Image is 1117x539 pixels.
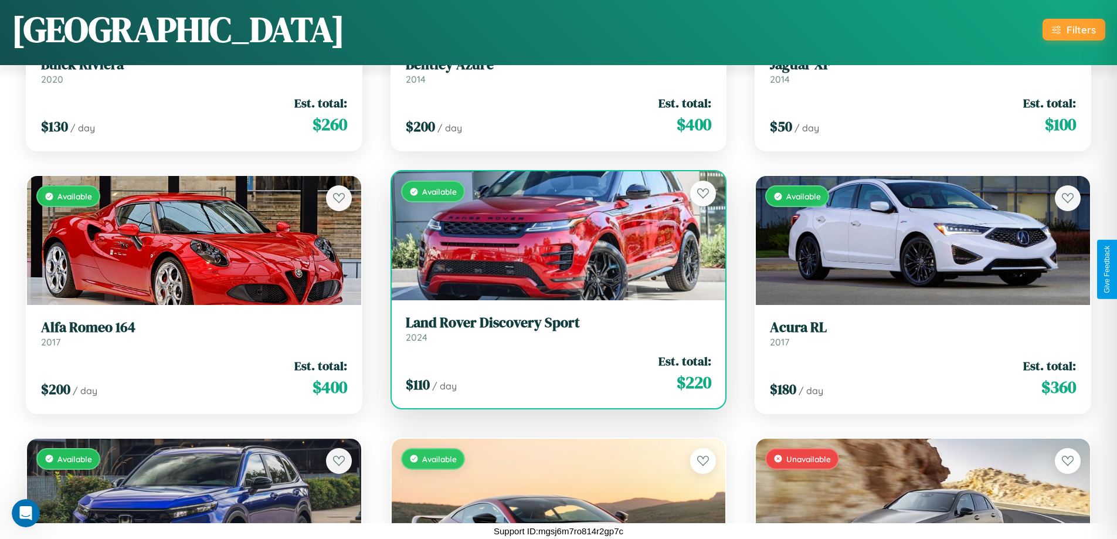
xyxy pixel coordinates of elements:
span: Est. total: [658,94,711,111]
span: Est. total: [294,357,347,374]
span: 2024 [406,331,427,343]
span: / day [795,122,819,134]
span: Est. total: [294,94,347,111]
span: / day [70,122,95,134]
div: Give Feedback [1103,246,1111,293]
h1: [GEOGRAPHIC_DATA] [12,5,345,53]
div: Filters [1067,23,1096,36]
span: Available [786,191,821,201]
h3: Acura RL [770,319,1076,336]
span: Est. total: [658,352,711,369]
h3: Bentley Azure [406,56,712,73]
h3: Jaguar XF [770,56,1076,73]
a: Land Rover Discovery Sport2024 [406,314,712,343]
h3: Alfa Romeo 164 [41,319,347,336]
span: $ 50 [770,117,792,136]
span: $ 400 [313,375,347,399]
h3: Land Rover Discovery Sport [406,314,712,331]
span: Available [422,454,457,464]
button: Filters [1043,19,1105,40]
span: $ 260 [313,113,347,136]
span: Est. total: [1023,94,1076,111]
span: $ 200 [41,379,70,399]
span: / day [73,385,97,396]
iframe: Intercom live chat [12,499,40,527]
span: $ 130 [41,117,68,136]
span: $ 200 [406,117,435,136]
a: Bentley Azure2014 [406,56,712,85]
span: $ 220 [677,371,711,394]
span: Available [422,187,457,196]
span: 2020 [41,73,63,85]
span: / day [799,385,823,396]
span: Available [57,454,92,464]
span: 2017 [41,336,60,348]
span: Available [57,191,92,201]
h3: Buick Riviera [41,56,347,73]
span: $ 360 [1041,375,1076,399]
a: Alfa Romeo 1642017 [41,319,347,348]
span: 2014 [770,73,790,85]
span: / day [432,380,457,392]
a: Buick Riviera2020 [41,56,347,85]
span: / day [437,122,462,134]
p: Support ID: mgsj6m7ro814r2gp7c [494,523,623,539]
span: Unavailable [786,454,831,464]
span: 2014 [406,73,426,85]
span: $ 400 [677,113,711,136]
span: $ 100 [1045,113,1076,136]
span: Est. total: [1023,357,1076,374]
a: Jaguar XF2014 [770,56,1076,85]
span: $ 110 [406,375,430,394]
span: $ 180 [770,379,796,399]
span: 2017 [770,336,789,348]
a: Acura RL2017 [770,319,1076,348]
